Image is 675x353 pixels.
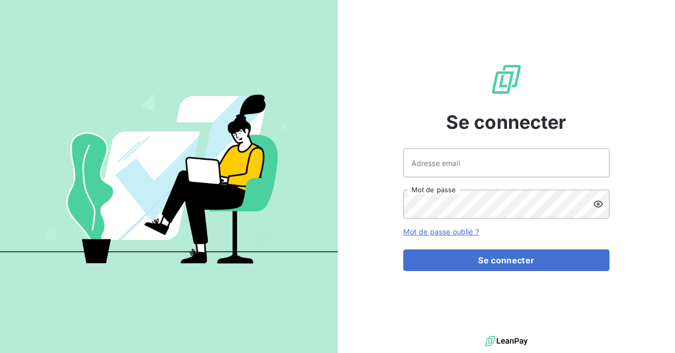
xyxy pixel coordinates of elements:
[446,108,567,136] span: Se connecter
[403,227,479,236] a: Mot de passe oublié ?
[403,249,610,271] button: Se connecter
[403,148,610,177] input: placeholder
[485,333,528,349] img: logo
[490,63,523,96] img: Logo LeanPay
